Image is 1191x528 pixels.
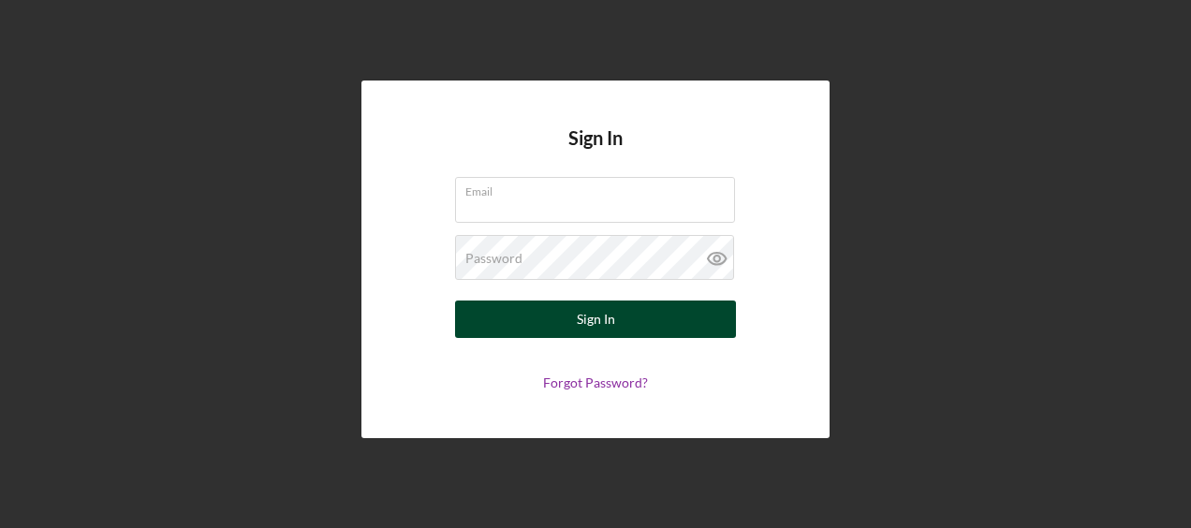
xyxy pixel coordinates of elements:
button: Sign In [455,301,736,338]
a: Forgot Password? [543,374,648,390]
div: Sign In [577,301,615,338]
label: Password [465,251,522,266]
h4: Sign In [568,127,623,177]
label: Email [465,178,735,198]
